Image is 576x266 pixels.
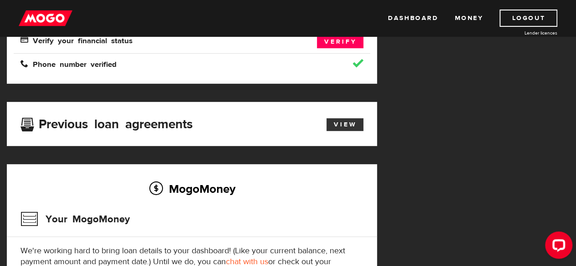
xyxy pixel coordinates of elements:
img: mogo_logo-11ee424be714fa7cbb0f0f49df9e16ec.png [19,10,72,27]
h3: Previous loan agreements [20,117,193,129]
iframe: LiveChat chat widget [538,228,576,266]
h2: MogoMoney [20,179,363,198]
a: Dashboard [388,10,438,27]
span: Verify your financial status [20,36,133,44]
h3: Your MogoMoney [20,207,130,231]
a: Logout [500,10,557,27]
a: View [326,118,363,131]
a: Verify [317,35,363,48]
span: Phone number verified [20,60,117,67]
a: Money [454,10,483,27]
a: Lender licences [489,30,557,36]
